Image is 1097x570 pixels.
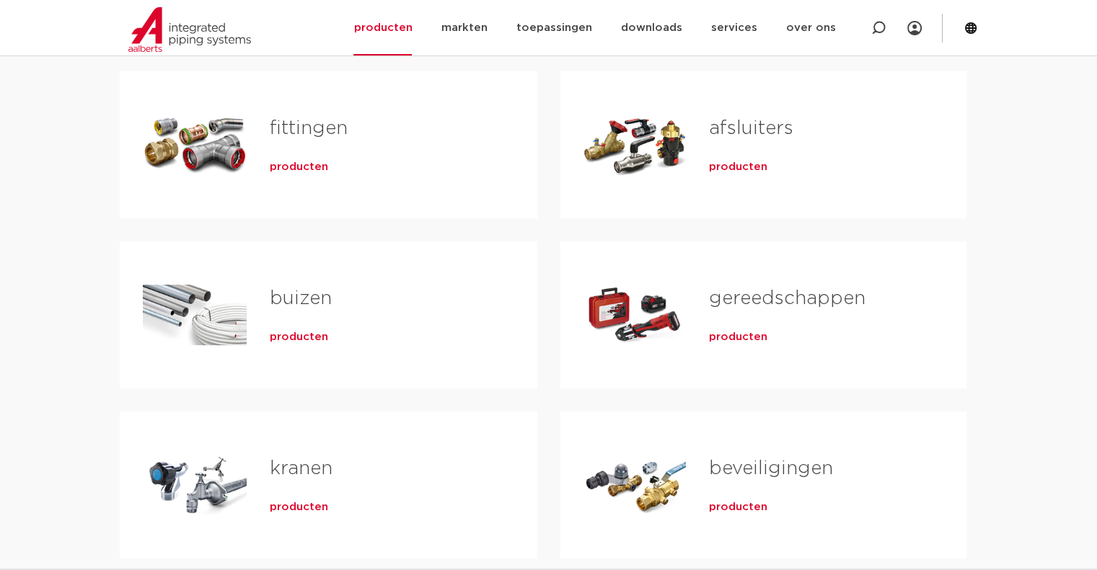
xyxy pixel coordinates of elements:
[709,119,793,138] a: afsluiters
[709,459,833,478] a: beveiligingen
[709,330,767,344] a: producten
[270,500,328,515] a: producten
[270,160,328,174] a: producten
[270,330,328,344] a: producten
[709,500,767,515] a: producten
[709,160,767,174] a: producten
[270,459,332,478] a: kranen
[709,289,865,308] a: gereedschappen
[270,289,332,308] a: buizen
[270,119,348,138] a: fittingen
